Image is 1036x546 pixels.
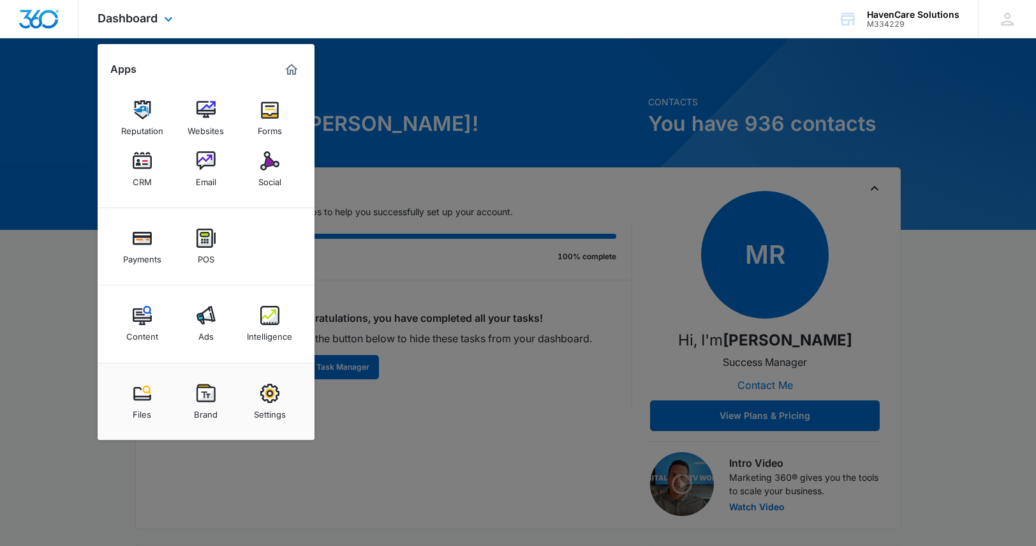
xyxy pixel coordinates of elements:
div: Files [133,403,151,420]
div: Ads [198,325,214,342]
div: Social [258,171,281,187]
a: Forms [246,94,294,142]
div: Reputation [121,119,163,136]
div: account name [867,10,959,20]
a: CRM [118,145,166,193]
a: Websites [182,94,230,142]
div: Settings [254,403,286,420]
div: Intelligence [247,325,292,342]
a: Reputation [118,94,166,142]
a: Intelligence [246,300,294,348]
div: POS [198,248,214,264]
a: POS [182,222,230,271]
div: Brand [194,403,218,420]
a: Payments [118,222,166,271]
a: Social [246,145,294,193]
a: Files [118,377,166,426]
span: Dashboard [98,11,158,25]
div: Email [196,171,216,187]
div: Forms [258,119,282,136]
div: Payments [123,248,161,264]
a: Ads [182,300,230,348]
a: Marketing 360® Dashboard [281,59,302,80]
a: Settings [246,377,294,426]
a: Brand [182,377,230,426]
a: Content [118,300,166,348]
h2: Apps [110,63,137,75]
div: Websites [188,119,224,136]
a: Email [182,145,230,193]
div: Content [126,325,158,342]
div: account id [867,20,959,29]
div: CRM [133,171,152,187]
